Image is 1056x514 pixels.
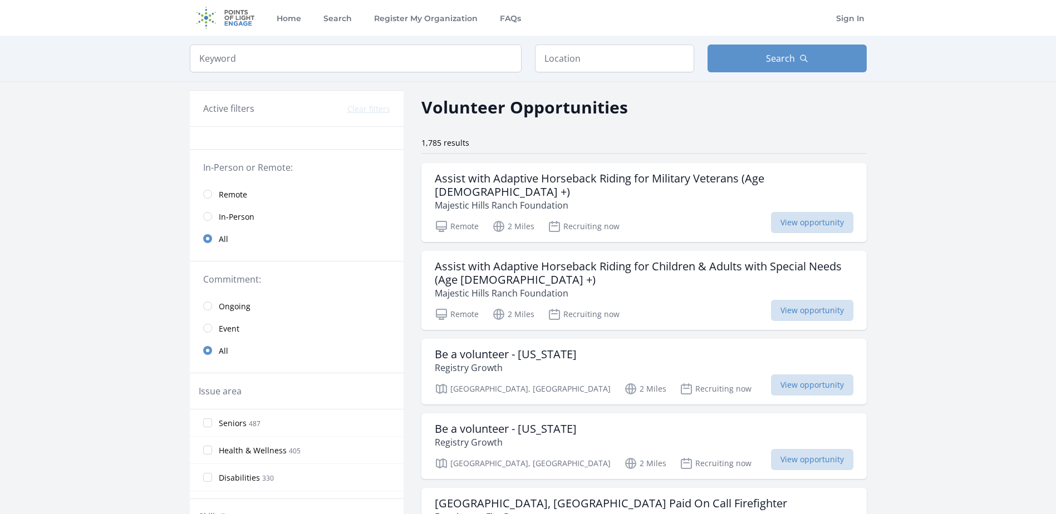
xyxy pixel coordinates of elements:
[203,418,212,427] input: Seniors 487
[771,374,853,396] span: View opportunity
[262,473,274,483] span: 330
[624,457,666,470] p: 2 Miles
[435,220,479,233] p: Remote
[435,497,787,510] h3: [GEOGRAPHIC_DATA], [GEOGRAPHIC_DATA] Paid On Call Firefighter
[219,418,247,429] span: Seniors
[219,234,228,245] span: All
[219,189,247,200] span: Remote
[435,382,611,396] p: [GEOGRAPHIC_DATA], [GEOGRAPHIC_DATA]
[435,286,853,300] p: Majestic Hills Ranch Foundation
[771,300,853,321] span: View opportunity
[548,220,620,233] p: Recruiting now
[435,436,577,449] p: Registry Growth
[421,339,867,404] a: Be a volunteer - [US_STATE] Registry Growth [GEOGRAPHIC_DATA], [GEOGRAPHIC_DATA] 2 Miles Recruiti...
[347,103,390,115] button: Clear filters
[203,273,390,286] legend: Commitment:
[421,137,469,148] span: 1,785 results
[190,45,522,72] input: Keyword
[219,472,260,483] span: Disabilities
[771,449,853,470] span: View opportunity
[535,45,694,72] input: Location
[249,419,261,428] span: 487
[421,413,867,479] a: Be a volunteer - [US_STATE] Registry Growth [GEOGRAPHIC_DATA], [GEOGRAPHIC_DATA] 2 Miles Recruiti...
[492,220,534,233] p: 2 Miles
[219,301,251,312] span: Ongoing
[190,317,404,339] a: Event
[421,95,628,120] h2: Volunteer Opportunities
[219,445,287,456] span: Health & Wellness
[219,323,239,334] span: Event
[203,102,254,115] h3: Active filters
[289,446,301,456] span: 405
[219,211,254,223] span: In-Person
[190,183,404,205] a: Remote
[435,172,853,199] h3: Assist with Adaptive Horseback Riding for Military Veterans (Age [DEMOGRAPHIC_DATA] +)
[190,205,404,228] a: In-Person
[492,308,534,321] p: 2 Miles
[435,308,479,321] p: Remote
[203,473,212,482] input: Disabilities 330
[219,345,228,357] span: All
[435,361,577,374] p: Registry Growth
[435,199,853,212] p: Majestic Hills Ranch Foundation
[435,348,577,361] h3: Be a volunteer - [US_STATE]
[190,295,404,317] a: Ongoing
[190,228,404,250] a: All
[421,163,867,242] a: Assist with Adaptive Horseback Riding for Military Veterans (Age [DEMOGRAPHIC_DATA] +) Majestic H...
[199,384,242,398] legend: Issue area
[680,457,752,470] p: Recruiting now
[624,382,666,396] p: 2 Miles
[708,45,867,72] button: Search
[766,52,795,65] span: Search
[435,422,577,436] h3: Be a volunteer - [US_STATE]
[421,251,867,330] a: Assist with Adaptive Horseback Riding for Children & Adults with Special Needs (Age [DEMOGRAPHIC_...
[548,308,620,321] p: Recruiting now
[190,339,404,362] a: All
[680,382,752,396] p: Recruiting now
[203,446,212,454] input: Health & Wellness 405
[435,260,853,286] h3: Assist with Adaptive Horseback Riding for Children & Adults with Special Needs (Age [DEMOGRAPHIC_...
[203,161,390,174] legend: In-Person or Remote:
[435,457,611,470] p: [GEOGRAPHIC_DATA], [GEOGRAPHIC_DATA]
[771,212,853,233] span: View opportunity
